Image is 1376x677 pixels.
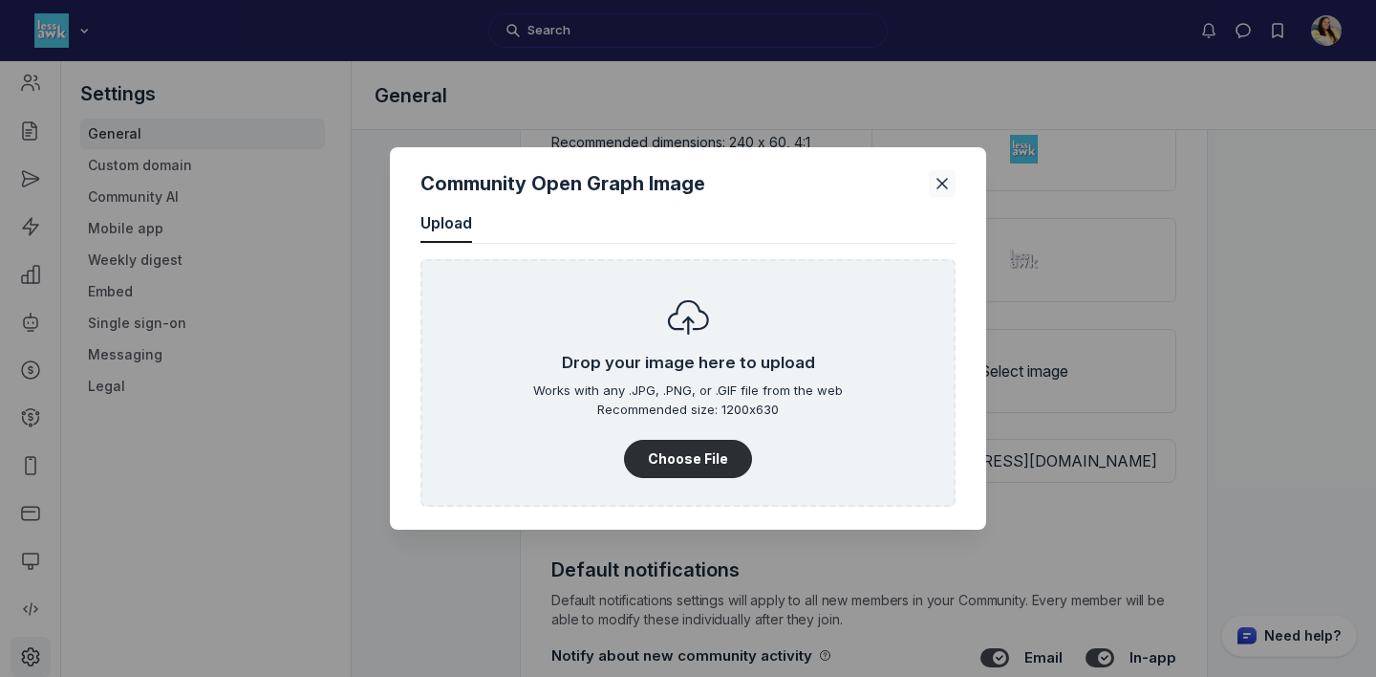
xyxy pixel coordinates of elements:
[526,351,850,376] div: Drop your image here to upload
[420,205,472,243] button: Upload
[420,259,956,507] div: Drop your image here to uploadWorks with any .JPG, .PNG, or .GIF file from the webRecommended siz...
[420,215,472,230] span: Upload
[929,170,956,197] button: Close
[420,170,929,197] h5: Community Open Graph Image
[624,440,752,478] button: Choose File
[526,381,850,419] div: Works with any .JPG, .PNG, or .GIF file from the web Recommended size: 1200x630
